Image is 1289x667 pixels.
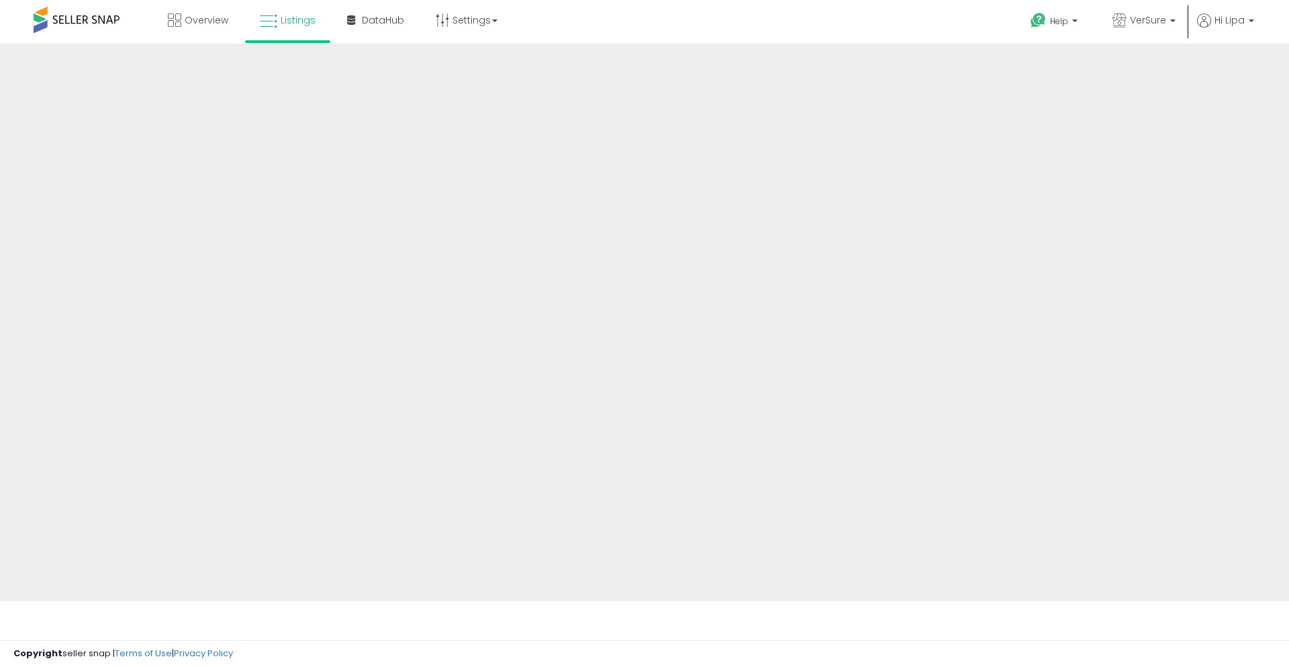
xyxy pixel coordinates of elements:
a: Hi Lipa [1197,13,1254,44]
span: Overview [185,13,228,27]
a: Help [1020,2,1091,44]
i: Get Help [1030,12,1047,29]
span: Hi Lipa [1214,13,1245,27]
span: Help [1050,15,1068,27]
span: DataHub [362,13,404,27]
span: Listings [281,13,316,27]
span: VerSure [1130,13,1166,27]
